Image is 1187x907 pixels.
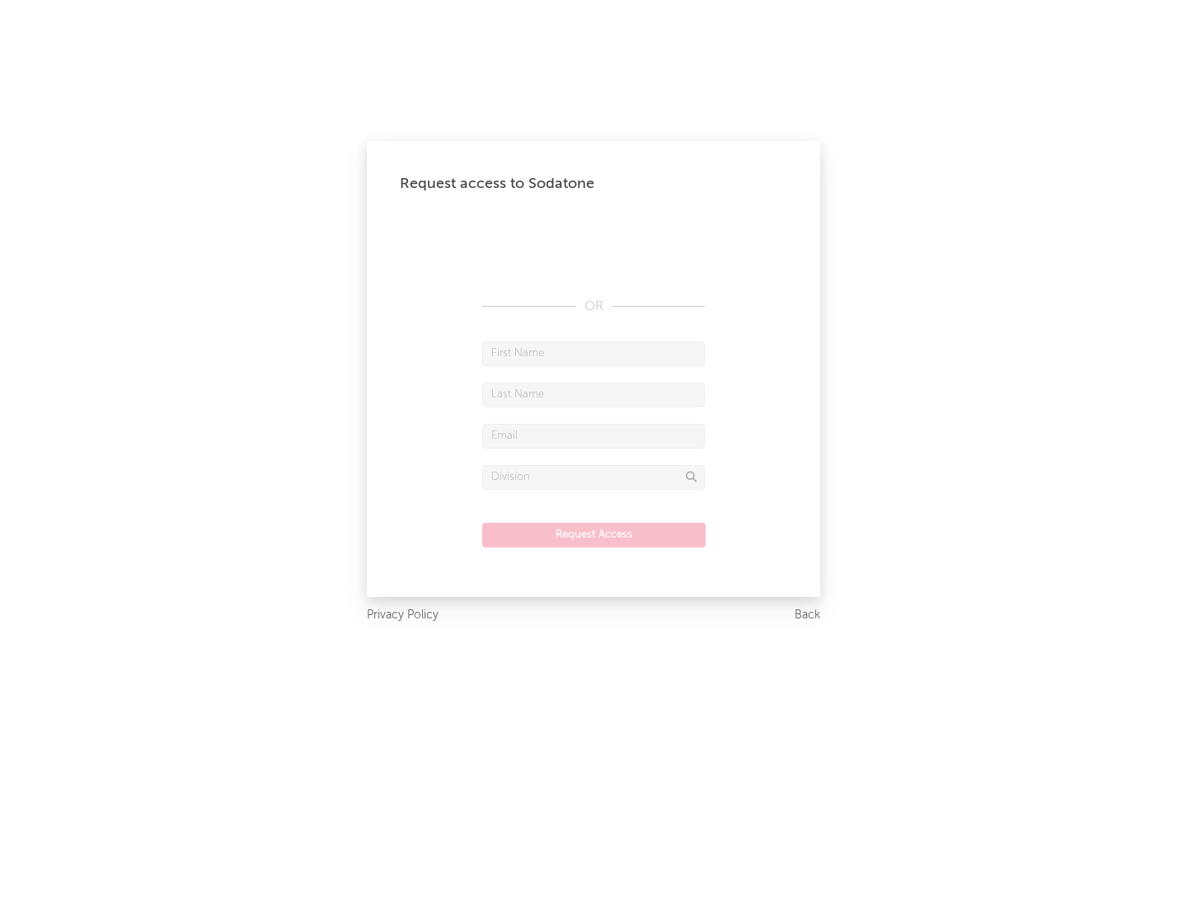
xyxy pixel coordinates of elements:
input: Last Name [482,383,705,407]
input: Email [482,424,705,449]
button: Request Access [482,523,706,547]
div: Request access to Sodatone [400,174,787,194]
a: Back [795,605,820,626]
a: Privacy Policy [367,605,439,626]
input: First Name [482,341,705,366]
div: OR [482,297,705,317]
input: Division [482,465,705,490]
